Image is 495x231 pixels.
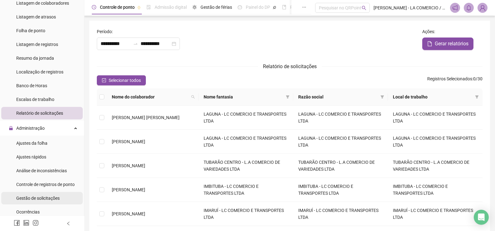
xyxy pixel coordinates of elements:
[97,28,112,35] span: Período
[16,28,45,33] span: Folha de ponto
[137,6,141,9] span: pushpin
[238,5,242,9] span: dashboard
[293,178,388,202] td: IMBITUBA - LC COMERCIO E TRANSPORTES LTDA
[66,221,71,226] span: left
[466,5,472,11] span: bell
[16,111,63,116] span: Relatório de solicitações
[474,92,480,102] span: filter
[112,115,180,120] span: [PERSON_NAME] [PERSON_NAME]
[302,5,306,9] span: ellipsis
[16,42,58,47] span: Listagem de registros
[388,202,483,226] td: IMARUÍ - LC COMERCIO E TRANSPORTES LTDA
[282,5,286,9] span: book
[388,106,483,130] td: LAGUNA - LC COMERCIO E TRANSPORTES LTDA
[427,75,483,85] span: : 0 / 30
[263,63,317,69] span: Relatório de solicitações
[199,202,293,226] td: IMARUÍ - LC COMERCIO E TRANSPORTES LTDA
[285,92,291,102] span: filter
[191,95,195,99] span: search
[192,5,197,9] span: sun
[422,28,434,35] span: Ações
[293,106,388,130] td: LAGUNA - LC COMERCIO E TRANSPORTES LTDA
[199,106,293,130] td: LAGUNA - LC COMERCIO E TRANSPORTES LTDA
[97,28,117,35] label: :
[112,163,145,168] span: [PERSON_NAME]
[155,5,187,10] span: Admissão digital
[298,93,378,100] span: Razão social
[16,182,75,187] span: Controle de registros de ponto
[204,93,283,100] span: Nome fantasia
[199,154,293,178] td: TUBARÃO CENTRO - L.A COMERCIO DE VARIEDADES LTDA
[112,139,145,144] span: [PERSON_NAME]
[14,220,20,226] span: facebook
[199,178,293,202] td: IMBITUBA - LC COMERCIO E TRANSPORTES LTDA
[380,95,384,99] span: filter
[422,28,439,35] label: :
[100,5,135,10] span: Controle de ponto
[246,5,270,10] span: Painel do DP
[16,168,67,173] span: Análise de inconsistências
[16,69,63,74] span: Localização de registros
[16,154,46,159] span: Ajustes rápidos
[374,4,446,11] span: [PERSON_NAME] - LA COMERCIO / LC COMERCIO E TRANSPORTES
[16,14,56,19] span: Listagem de atrasos
[92,5,96,9] span: clock-circle
[293,202,388,226] td: IMARUÍ - LC COMERCIO E TRANSPORTES LTDA
[112,187,145,192] span: [PERSON_NAME]
[388,154,483,178] td: TUBARÃO CENTRO - L.A COMERCIO DE VARIEDADES LTDA
[16,209,40,214] span: Ocorrências
[474,210,489,225] div: Open Intercom Messenger
[293,154,388,178] td: TUBARÃO CENTRO - L.A COMERCIO DE VARIEDADES LTDA
[16,196,60,201] span: Gestão de solicitações
[16,97,54,102] span: Escalas de trabalho
[293,130,388,154] td: LAGUNA - LC COMERCIO E TRANSPORTES LTDA
[32,220,39,226] span: instagram
[23,220,29,226] span: linkedin
[97,75,146,85] button: Selecionar todos
[16,56,54,61] span: Resumo da jornada
[109,77,141,84] span: Selecionar todos
[102,78,106,83] span: check-square
[290,5,330,10] span: Folha de pagamento
[393,93,473,100] span: Local de trabalho
[133,41,138,46] span: to
[273,6,276,9] span: pushpin
[475,95,479,99] span: filter
[427,76,472,81] span: Registros Selecionados
[112,211,145,216] span: [PERSON_NAME]
[388,130,483,154] td: LAGUNA - LC COMERCIO E TRANSPORTES LTDA
[452,5,458,11] span: notification
[388,178,483,202] td: IMBITUBA - LC COMERCIO E TRANSPORTES LTDA
[16,1,69,6] span: Listagem de colaboradores
[190,92,196,102] span: search
[146,5,151,9] span: file-done
[435,40,468,48] span: Gerar relatórios
[427,41,432,46] span: file
[362,6,366,10] span: search
[9,126,13,130] span: lock
[133,41,138,46] span: swap-right
[112,93,189,100] span: Nome do colaborador
[379,92,385,102] span: filter
[199,130,293,154] td: LAGUNA - LC COMERCIO E TRANSPORTES LTDA
[478,3,487,13] img: 38830
[16,126,45,131] span: Administração
[286,95,290,99] span: filter
[16,83,47,88] span: Banco de Horas
[16,141,47,146] span: Ajustes da folha
[422,38,473,50] button: Gerar relatórios
[200,5,232,10] span: Gestão de férias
